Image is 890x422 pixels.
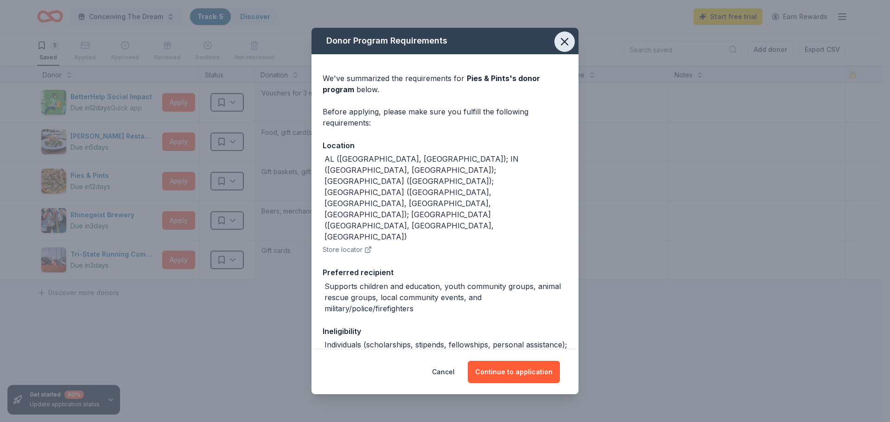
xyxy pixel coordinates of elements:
div: AL ([GEOGRAPHIC_DATA], [GEOGRAPHIC_DATA]); IN ([GEOGRAPHIC_DATA], [GEOGRAPHIC_DATA]); [GEOGRAPHIC... [324,153,567,242]
div: Preferred recipient [323,266,567,278]
button: Continue to application [468,361,560,383]
div: We've summarized the requirements for below. [323,73,567,95]
button: Store locator [323,244,372,255]
button: Cancel [432,361,455,383]
div: Individuals (scholarships, stipends, fellowships, personal assistance); For-profit ventures; Reli... [324,339,567,384]
div: Ineligibility [323,325,567,337]
div: Donor Program Requirements [311,28,578,54]
div: Supports children and education, youth community groups, animal rescue groups, local community ev... [324,281,567,314]
div: Location [323,139,567,151]
div: Before applying, please make sure you fulfill the following requirements: [323,106,567,128]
